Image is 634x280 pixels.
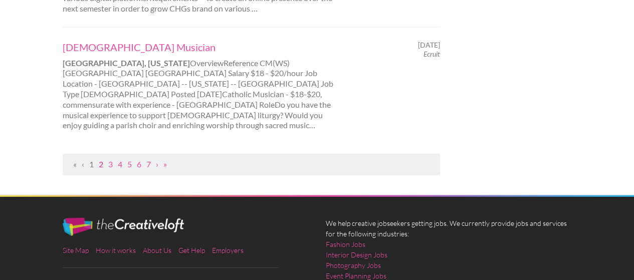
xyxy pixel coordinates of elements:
a: Get Help [178,246,205,254]
a: Next Page [156,159,158,169]
img: The Creative Loft [63,218,184,236]
span: Previous Page [82,159,84,169]
a: Page 2 [99,159,103,169]
a: Page 5 [127,159,132,169]
a: Fashion Jobs [326,239,365,249]
span: [DATE] [418,41,440,50]
div: OverviewReference CM(WS) [GEOGRAPHIC_DATA] [GEOGRAPHIC_DATA] Salary $18 - $20/hour Job Location -... [54,41,350,131]
a: [DEMOGRAPHIC_DATA] Musician [63,41,341,54]
a: Interior Design Jobs [326,249,387,260]
a: How it works [96,246,136,254]
a: Last Page, Page 126 [163,159,167,169]
a: Page 4 [118,159,122,169]
a: Site Map [63,246,89,254]
strong: [GEOGRAPHIC_DATA], [US_STATE] [63,58,190,68]
a: Page 1 [89,159,94,169]
a: Photography Jobs [326,260,381,270]
span: First Page [73,159,77,169]
a: Employers [212,246,244,254]
a: Page 6 [137,159,141,169]
a: Page 3 [108,159,113,169]
a: About Us [143,246,171,254]
a: Page 7 [146,159,151,169]
em: Ecruit [424,50,440,58]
